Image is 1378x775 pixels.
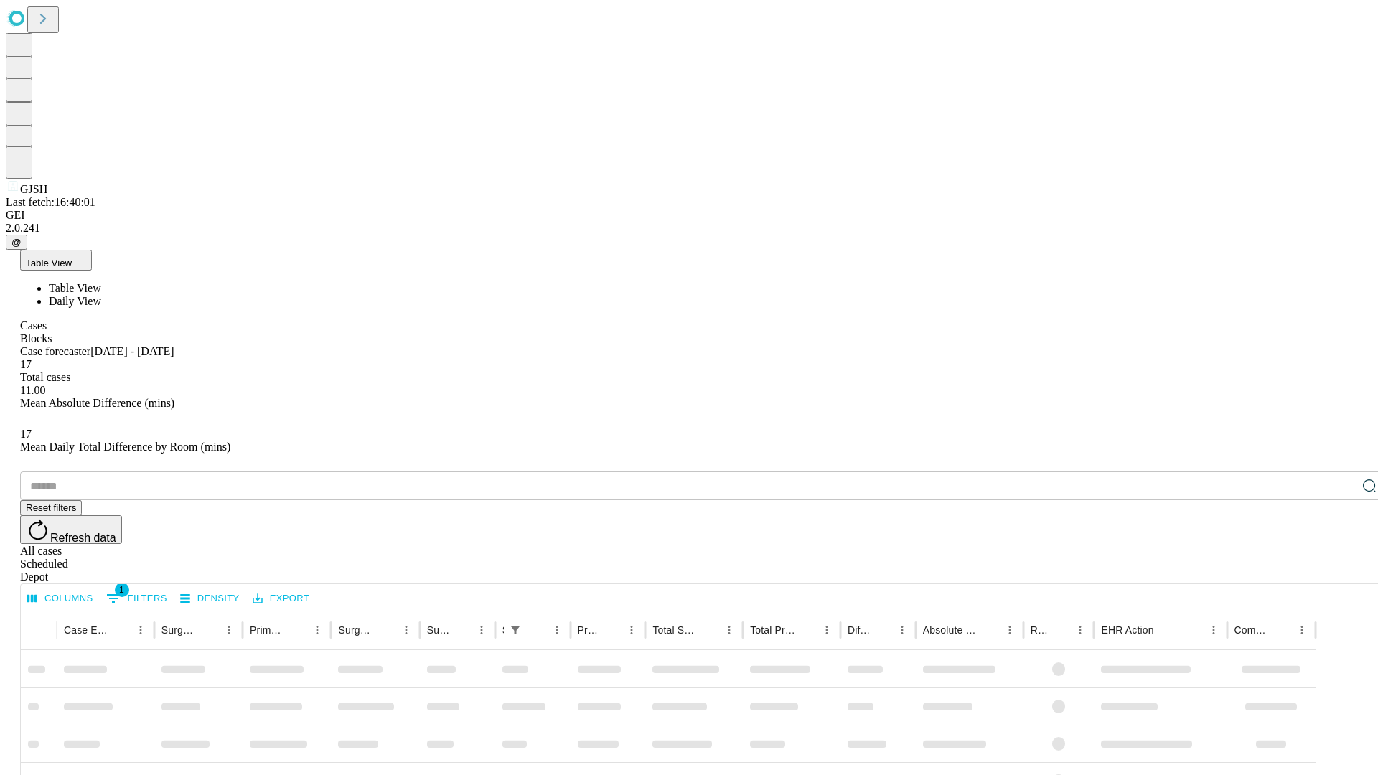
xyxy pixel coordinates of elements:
button: Sort [699,620,719,640]
span: Daily View [49,295,101,307]
button: Menu [396,620,416,640]
button: Sort [376,620,396,640]
span: 17 [20,358,32,370]
button: Sort [872,620,892,640]
button: Show filters [103,587,171,610]
button: Sort [1272,620,1292,640]
button: Table View [20,250,92,271]
button: Menu [1000,620,1020,640]
button: Refresh data [20,515,122,544]
button: Sort [1156,620,1176,640]
button: Menu [1070,620,1090,640]
span: Reset filters [26,502,76,513]
button: Menu [219,620,239,640]
span: Case forecaster [20,345,90,357]
button: Menu [1204,620,1224,640]
span: Last fetch: 16:40:01 [6,196,95,208]
div: Case Epic Id [64,624,109,636]
div: Absolute Difference [923,624,978,636]
button: Menu [131,620,151,640]
div: EHR Action [1101,624,1153,636]
button: Sort [980,620,1000,640]
button: Export [249,588,313,610]
button: Sort [601,620,622,640]
button: Sort [451,620,472,640]
button: Show filters [505,620,525,640]
span: 17 [20,428,32,440]
button: Menu [472,620,492,640]
div: Predicted In Room Duration [578,624,601,636]
span: Refresh data [50,532,116,544]
button: Menu [892,620,912,640]
button: Menu [622,620,642,640]
div: Scheduled In Room Duration [502,624,504,636]
button: Menu [547,620,567,640]
button: Sort [1050,620,1070,640]
button: @ [6,235,27,250]
span: 11.00 [20,384,45,396]
span: Mean Absolute Difference (mins) [20,397,174,409]
div: Difference [848,624,871,636]
span: Table View [26,258,72,268]
div: 1 active filter [505,620,525,640]
span: Mean Daily Total Difference by Room (mins) [20,441,230,453]
button: Menu [719,620,739,640]
button: Menu [817,620,837,640]
span: [DATE] - [DATE] [90,345,174,357]
button: Select columns [24,588,97,610]
div: Surgeon Name [161,624,197,636]
button: Sort [527,620,547,640]
button: Menu [1292,620,1312,640]
span: Total cases [20,371,70,383]
div: Primary Service [250,624,286,636]
button: Density [177,588,243,610]
div: 2.0.241 [6,222,1372,235]
div: GEI [6,209,1372,222]
button: Sort [797,620,817,640]
span: @ [11,237,22,248]
button: Sort [111,620,131,640]
span: GJSH [20,183,47,195]
div: Total Predicted Duration [750,624,795,636]
div: Surgery Date [427,624,450,636]
div: Resolved in EHR [1031,624,1049,636]
span: Table View [49,282,101,294]
button: Sort [287,620,307,640]
div: Surgery Name [338,624,374,636]
div: Total Scheduled Duration [652,624,698,636]
button: Menu [307,620,327,640]
div: Comments [1234,624,1270,636]
button: Sort [199,620,219,640]
span: 1 [115,583,129,597]
button: Reset filters [20,500,82,515]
